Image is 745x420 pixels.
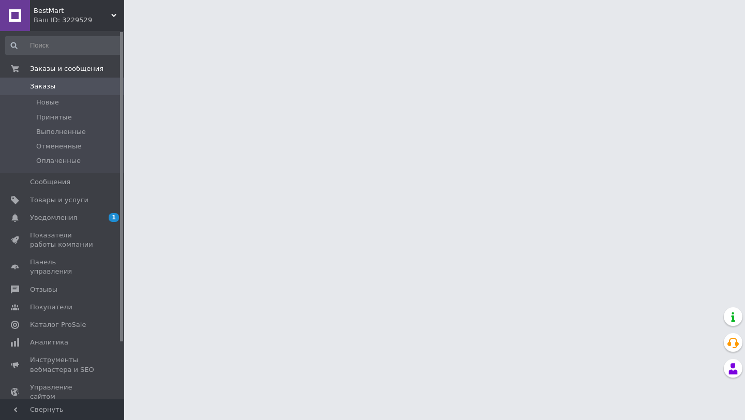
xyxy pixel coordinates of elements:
span: Выполненные [36,127,86,137]
span: BestMart [34,6,111,16]
span: Оплаченные [36,156,81,166]
span: Инструменты вебмастера и SEO [30,355,96,374]
span: 1 [109,213,119,222]
span: Покупатели [30,303,72,312]
span: Заказы [30,82,55,91]
span: Товары и услуги [30,196,88,205]
input: Поиск [5,36,122,55]
span: Панель управления [30,258,96,276]
span: Аналитика [30,338,68,347]
span: Принятые [36,113,72,122]
span: Заказы и сообщения [30,64,103,73]
span: Управление сайтом [30,383,96,401]
span: Сообщения [30,177,70,187]
span: Отзывы [30,285,57,294]
span: Новые [36,98,59,107]
div: Ваш ID: 3229529 [34,16,124,25]
span: Уведомления [30,213,77,222]
span: Показатели работы компании [30,231,96,249]
span: Отмененные [36,142,81,151]
span: Каталог ProSale [30,320,86,329]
